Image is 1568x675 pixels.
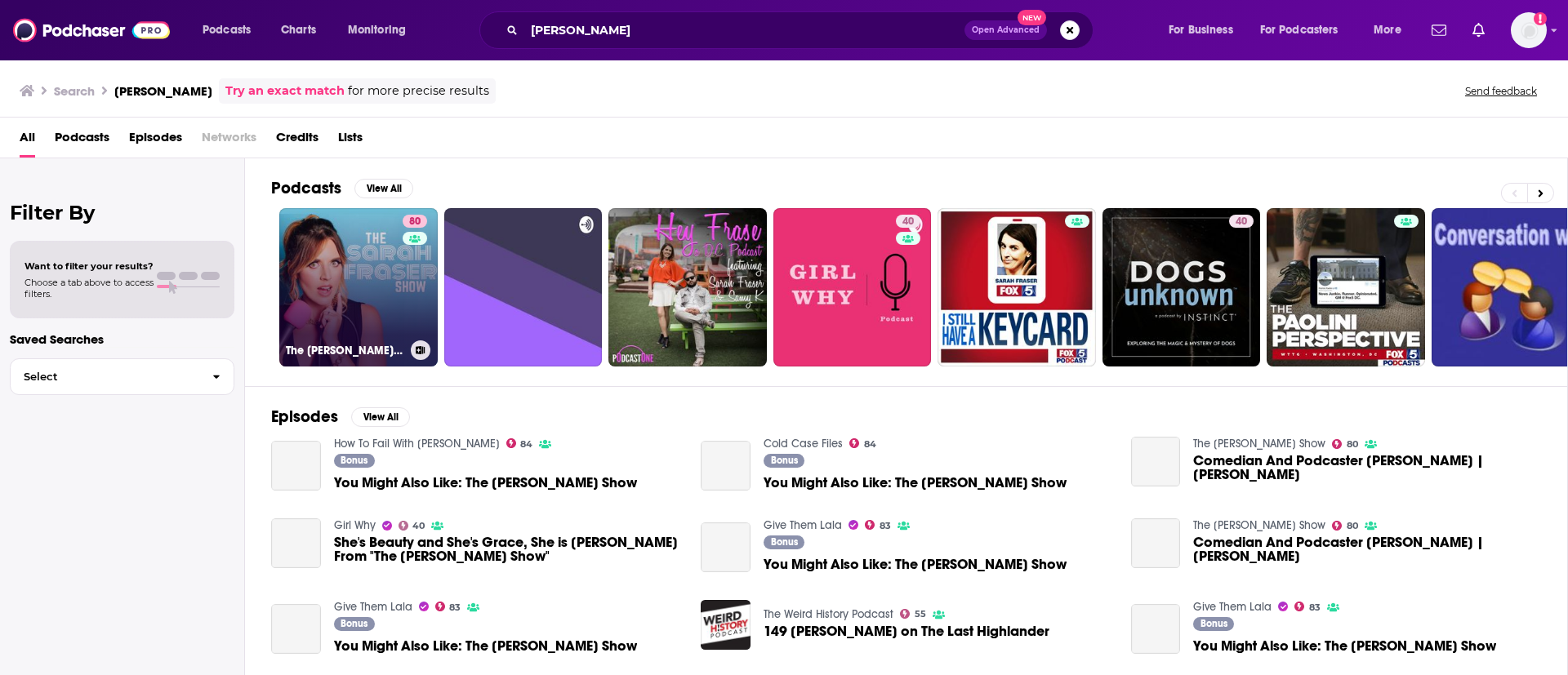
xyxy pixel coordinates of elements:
img: 149 Sarah Fraser on The Last Highlander [701,600,751,650]
span: 80 [1347,522,1358,530]
a: 83 [865,520,891,530]
span: Bonus [771,537,798,547]
span: Bonus [341,619,367,628]
a: 40 [896,215,920,228]
h2: Filter By [10,201,234,224]
a: 80 [1332,521,1358,531]
h2: Podcasts [271,178,341,198]
span: Charts [281,19,316,42]
a: Show notifications dropdown [1466,16,1491,44]
a: Comedian And Podcaster Sarah Colonna | Sarah Fraser [1131,437,1181,486]
a: 40 [1229,215,1254,228]
span: 83 [449,604,461,611]
button: open menu [1249,17,1362,43]
a: You Might Also Like: The Sarah Fraser Show [1131,604,1181,654]
a: Episodes [129,124,182,158]
a: 149 Sarah Fraser on The Last Highlander [764,624,1049,638]
a: 84 [849,438,876,448]
a: You Might Also Like: The Sarah Fraser Show [1193,639,1496,653]
a: Comedian And Podcaster Sarah Colonna | Sarah Fraser [1131,518,1181,568]
span: You Might Also Like: The [PERSON_NAME] Show [334,476,637,490]
span: 84 [520,441,532,448]
a: Give Them Lala [1193,600,1272,614]
span: Open Advanced [972,26,1040,34]
span: Want to filter your results? [24,260,154,272]
svg: Add a profile image [1534,12,1547,25]
a: You Might Also Like: The Sarah Fraser Show [764,476,1067,490]
button: View All [354,179,413,198]
button: open menu [1362,17,1422,43]
a: You Might Also Like: The Sarah Fraser Show [334,476,637,490]
a: You Might Also Like: The Sarah Fraser Show [271,441,321,491]
a: PodcastsView All [271,178,413,198]
span: Choose a tab above to access filters. [24,277,154,300]
span: 40 [1236,214,1247,230]
span: Podcasts [203,19,251,42]
a: 83 [1294,602,1321,611]
span: More [1374,19,1401,42]
a: Comedian And Podcaster Sarah Colonna | Sarah Fraser [1193,535,1541,563]
img: Podchaser - Follow, Share and Rate Podcasts [13,15,170,46]
a: You Might Also Like: The Sarah Fraser Show [701,522,751,572]
button: open menu [1157,17,1254,43]
span: 55 [915,611,926,618]
span: You Might Also Like: The [PERSON_NAME] Show [764,557,1067,571]
span: 83 [1309,604,1321,611]
span: Comedian And Podcaster [PERSON_NAME] | [PERSON_NAME] [1193,454,1541,482]
a: She's Beauty and She's Grace, She is Sarah Fraser From "The Sarah Fraser Show" [334,535,682,563]
span: Comedian And Podcaster [PERSON_NAME] | [PERSON_NAME] [1193,535,1541,563]
a: Charts [270,17,326,43]
a: 80The [PERSON_NAME] Show [279,208,438,366]
span: She's Beauty and She's Grace, She is [PERSON_NAME] From "The [PERSON_NAME] Show" [334,535,682,563]
span: 84 [864,441,876,448]
span: 80 [409,214,421,230]
span: 40 [412,522,425,530]
span: 83 [880,522,891,530]
h3: [PERSON_NAME] [114,83,212,99]
span: Monitoring [348,19,406,42]
a: You Might Also Like: The Sarah Fraser Show [334,639,637,653]
span: 40 [902,214,914,230]
a: Podcasts [55,124,109,158]
span: You Might Also Like: The [PERSON_NAME] Show [1193,639,1496,653]
a: You Might Also Like: The Sarah Fraser Show [271,604,321,654]
span: Logged in as sydneymorris_books [1511,12,1547,48]
h3: The [PERSON_NAME] Show [286,344,404,357]
a: Try an exact match [225,82,345,100]
a: How To Fail With Elizabeth Day [334,437,500,451]
a: 84 [506,438,533,448]
button: open menu [191,17,272,43]
input: Search podcasts, credits, & more... [524,17,964,43]
a: Cold Case Files [764,437,843,451]
a: Give Them Lala [764,518,842,532]
a: EpisodesView All [271,406,410,427]
span: Networks [202,124,256,158]
span: Bonus [341,455,367,465]
span: Select [11,371,199,382]
a: The Weird History Podcast [764,607,893,621]
span: New [1018,10,1047,25]
a: 83 [435,602,461,611]
a: The Sarah Fraser Show [1193,518,1325,532]
a: All [20,124,35,158]
a: 40 [1102,208,1261,366]
span: You Might Also Like: The [PERSON_NAME] Show [334,639,637,653]
div: Search podcasts, credits, & more... [495,11,1109,49]
p: Saved Searches [10,331,234,347]
span: Bonus [1200,619,1227,628]
h2: Episodes [271,406,338,427]
a: Comedian And Podcaster Sarah Colonna | Sarah Fraser [1193,454,1541,482]
a: Lists [338,124,363,158]
span: For Business [1169,19,1233,42]
a: You Might Also Like: The Sarah Fraser Show [764,557,1067,571]
a: Credits [276,124,318,158]
button: Send feedback [1460,84,1542,98]
span: for more precise results [348,82,489,100]
button: View All [351,407,410,427]
span: You Might Also Like: The [PERSON_NAME] Show [764,476,1067,490]
a: Show notifications dropdown [1425,16,1453,44]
